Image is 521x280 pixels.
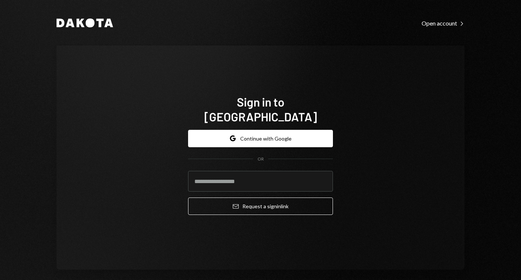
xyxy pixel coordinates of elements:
a: Open account [422,19,464,27]
button: Request a signinlink [188,198,333,215]
div: Open account [422,20,464,27]
button: Continue with Google [188,130,333,147]
h1: Sign in to [GEOGRAPHIC_DATA] [188,94,333,124]
div: OR [258,156,264,162]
